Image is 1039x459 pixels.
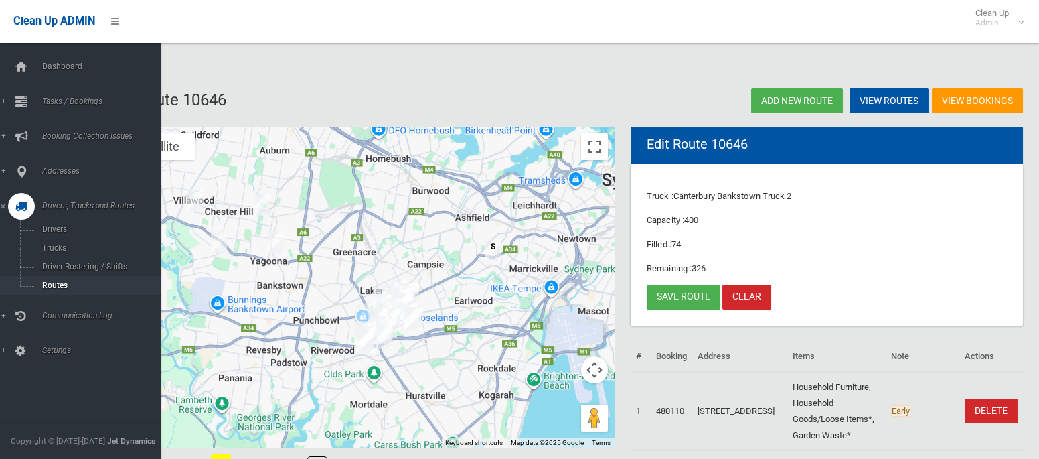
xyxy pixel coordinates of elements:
th: Address [692,342,787,372]
div: 18 Leslie Street, ROSELANDS NSW 2196 [388,283,415,316]
button: Map camera controls [581,356,608,383]
span: Routes [38,281,149,290]
div: 850 Canterbury Road, ROSELANDS NSW 2196 [386,273,412,307]
span: Driver Rostering / Shifts [38,262,149,271]
a: DELETE [965,399,1018,423]
div: 99 Armitree Street, KINGSGROVE NSW 2208 [399,302,426,336]
div: 4 Ventura Avenue, NARWEE NSW 2209 [349,323,376,356]
p: Truck : [647,188,1007,204]
span: 326 [692,263,706,273]
div: 30 McCallum Street, ROSELANDS NSW 2196 [388,289,415,322]
div: 45 Rose Street, SEFTON NSW 2162 [248,188,275,222]
div: 14 Anembo Avenue, GEORGES HALL NSW 2198 [206,226,232,259]
div: 16 Berring Avenue, ROSELANDS NSW 2196 [370,296,396,330]
div: 4 Dreadnought Street, ROSELANDS NSW 2196 [378,277,404,311]
small: Admin [975,18,1009,28]
div: 4 Elston Avenue, NARWEE NSW 2209 [352,325,379,358]
div: 8 Zuttion Avenue, BEVERLY HILLS NSW 2209 [371,316,398,350]
a: Add new route [751,88,843,113]
div: 20B Bykool Avenue, KINGSGROVE NSW 2208 [394,298,420,332]
div: 1/16 Penshurst Road, ROSELANDS NSW 2196 [366,304,393,337]
td: [STREET_ADDRESS] [692,372,787,451]
td: Household Furniture, Household Goods/Loose Items*, Garden Waste* [787,372,886,451]
p: Capacity : [647,212,1007,228]
span: Canterbury Bankstown Truck 2 [673,191,792,201]
span: Drivers, Trucks and Routes [38,201,161,210]
th: # [631,342,651,372]
span: 400 [684,215,698,225]
span: Trucks [38,243,149,253]
div: 1/5 Myers Street, ROSELANDS NSW 2196 [394,277,420,311]
button: Drag Pegman onto the map to open Street View [581,405,608,432]
a: Clear [722,285,771,310]
span: Map data ©2025 Google [511,439,584,446]
span: Dashboard [38,62,161,71]
div: 1 Nanowie Street, NARWEE NSW 2209 [354,316,381,349]
span: Early [891,405,910,417]
div: 26B McCallum Street, ROSELANDS NSW 2196 [388,288,414,322]
div: 15 Crinan Street, HURLSTONE PARK NSW 2193 [479,233,506,267]
th: Items [787,342,886,372]
a: View Routes [850,88,929,113]
div: 26 Belemba Avenue, ROSELANDS NSW 2196 [376,280,403,314]
th: Booking [651,342,692,372]
button: Keyboard shortcuts [445,438,503,448]
div: 74 Rogers Street, ROSELANDS NSW 2196 [392,287,419,321]
div: 26 Mayfair Crescent, BEVERLY HILLS NSW 2209 [370,321,397,354]
div: 48 Stoddart Street, ROSELANDS NSW 2196 [370,289,397,322]
div: 118-120 Hannans Road, NARWEE NSW 2209 [350,321,377,354]
span: 74 [671,239,681,249]
div: 10 Enid Avenue, ROSELANDS NSW 2196 [378,293,405,326]
div: 35 Flora Street, ROSELANDS NSW 2196 [383,281,410,314]
div: 140 Karne Street North, ROSELANDS NSW 2196 [351,299,378,332]
div: 20 Penshurst Road, ROSELANDS NSW 2196 [366,303,392,336]
h2: Edit route: Route 10646 [59,91,533,109]
div: 16-18 Stoddart Street, ROSELANDS NSW 2196 [368,283,394,316]
span: Settings [38,346,161,355]
a: Terms (opens in new tab) [592,439,611,446]
span: Tasks / Bookings [38,96,161,106]
div: 1 Doonkuna Street, BEVERLY HILLS NSW 2209 [387,297,414,330]
div: 54-58 Remly Street, ROSELANDS NSW 2196 [383,284,410,318]
div: 10A Elston Avenue, NARWEE NSW 2209 [352,324,379,358]
th: Note [886,342,959,372]
p: Remaining : [647,261,1007,277]
th: Actions [959,342,1023,372]
strong: Jet Dynamics [107,436,155,446]
div: 8 Warne Crescent, BEVERLY HILLS NSW 2209 [369,310,396,344]
p: Filled : [647,237,1007,253]
div: 16 Woodlands Avenue, NARWEE NSW 2209 [364,310,391,343]
span: Clean Up ADMIN [13,15,95,27]
div: 68 Remly Street, ROSELANDS NSW 2196 [384,286,410,320]
div: 45 Armitree Street, KINGSGROVE NSW 2208 [396,296,423,330]
span: Booking Collection Issues [38,131,161,141]
header: Edit Route 10646 [631,131,764,157]
td: 1 [631,372,651,451]
td: 480110 [651,372,692,451]
div: 306 Auburn Road, YAGOONA NSW 2199 [262,225,289,259]
div: 284 King Georges Road, ROSELANDS NSW 2196 [370,301,396,334]
span: Communication Log [38,311,161,320]
div: 29 Penshurst Road, ROSELANDS NSW 2196 [363,302,390,336]
button: Toggle fullscreen view [581,133,608,160]
span: Drivers [38,224,149,234]
div: 91 Armitree Street, KINGSGROVE NSW 2208 [399,302,426,335]
div: 47 Goondah Street, VILLAWOOD NSW 2163 [182,184,209,217]
div: 80 Glamis Street, KINGSGROVE NSW 2208 [402,302,428,335]
div: 140 Hannans Road, NARWEE NSW 2209 [356,321,383,354]
a: Save route [647,285,720,310]
div: 8 Alkoomie Street, BEVERLY HILLS NSW 2209 [378,302,405,336]
div: 33 Karne Street South, NARWEE NSW 2209 [349,317,376,350]
span: Clean Up [969,8,1022,28]
span: Addresses [38,166,161,176]
span: Copyright © [DATE]-[DATE] [11,436,105,446]
a: View Bookings [932,88,1023,113]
